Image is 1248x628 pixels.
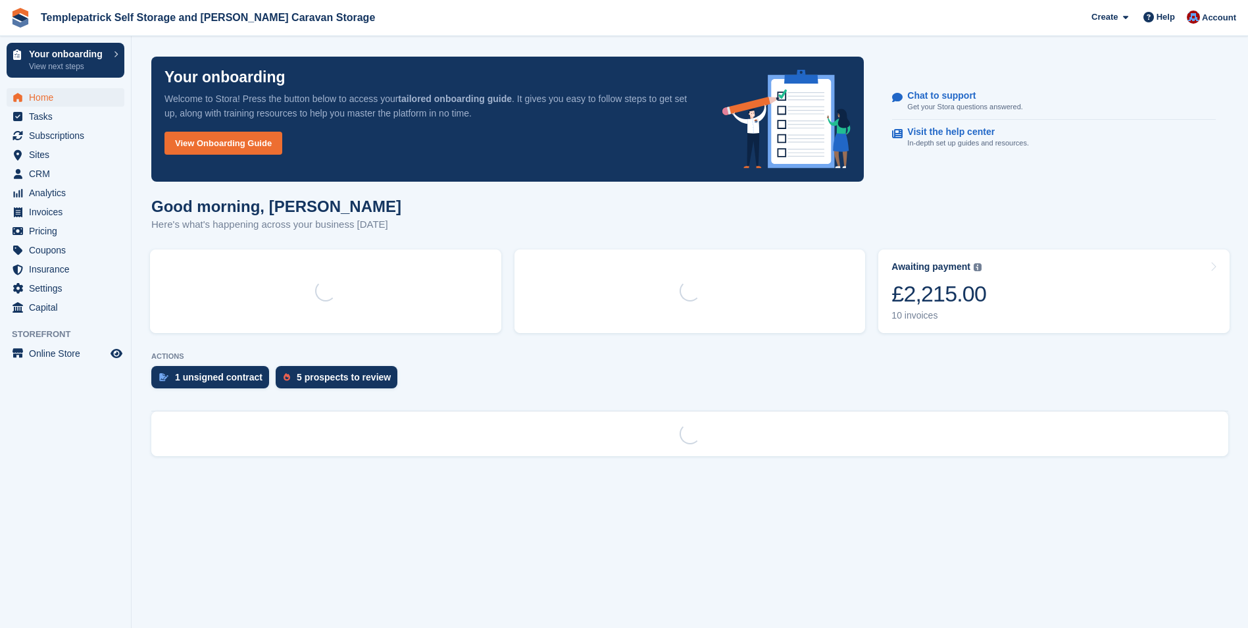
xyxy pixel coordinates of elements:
span: Capital [29,298,108,317]
img: prospect-51fa495bee0391a8d652442698ab0144808aea92771e9ea1ae160a38d050c398.svg [284,373,290,381]
p: View next steps [29,61,107,72]
span: Account [1202,11,1236,24]
p: Your onboarding [164,70,286,85]
a: Visit the help center In-depth set up guides and resources. [892,120,1216,155]
span: Subscriptions [29,126,108,145]
a: Awaiting payment £2,215.00 10 invoices [878,249,1230,333]
span: Help [1157,11,1175,24]
span: Analytics [29,184,108,202]
a: menu [7,298,124,317]
img: icon-info-grey-7440780725fd019a000dd9b08b2336e03edf1995a4989e88bcd33f0948082b44.svg [974,263,982,271]
div: £2,215.00 [891,280,986,307]
span: CRM [29,165,108,183]
a: menu [7,279,124,298]
span: Sites [29,145,108,164]
span: Storefront [12,328,131,341]
p: In-depth set up guides and resources. [907,138,1029,149]
p: Chat to support [907,90,1012,101]
span: Pricing [29,222,108,240]
a: Templepatrick Self Storage and [PERSON_NAME] Caravan Storage [36,7,380,28]
a: menu [7,203,124,221]
div: Awaiting payment [891,261,970,273]
span: Coupons [29,241,108,259]
img: stora-icon-8386f47178a22dfd0bd8f6a31ec36ba5ce8667c1dd55bd0f319d3a0aa187defe.svg [11,8,30,28]
span: Settings [29,279,108,298]
img: onboarding-info-6c161a55d2c0e0a8cae90662b2fe09162a5109e8cc188191df67fb4f79e88e88.svg [722,70,851,169]
a: menu [7,344,124,363]
a: menu [7,107,124,126]
a: 5 prospects to review [276,366,404,395]
a: View Onboarding Guide [164,132,282,155]
h1: Good morning, [PERSON_NAME] [151,197,401,215]
a: menu [7,184,124,202]
span: Insurance [29,260,108,278]
p: Visit the help center [907,126,1018,138]
a: Preview store [109,346,124,361]
p: Welcome to Stora! Press the button below to access your . It gives you easy to follow steps to ge... [164,92,701,120]
span: Create [1091,11,1118,24]
a: menu [7,88,124,107]
a: menu [7,260,124,278]
span: Home [29,88,108,107]
a: menu [7,165,124,183]
a: menu [7,222,124,240]
span: Invoices [29,203,108,221]
div: 1 unsigned contract [175,372,262,382]
a: menu [7,126,124,145]
a: menu [7,145,124,164]
p: Your onboarding [29,49,107,59]
p: ACTIONS [151,352,1228,361]
div: 5 prospects to review [297,372,391,382]
a: Chat to support Get your Stora questions answered. [892,84,1216,120]
div: 10 invoices [891,310,986,321]
strong: tailored onboarding guide [398,93,512,104]
span: Tasks [29,107,108,126]
a: 1 unsigned contract [151,366,276,395]
img: Leigh [1187,11,1200,24]
p: Here's what's happening across your business [DATE] [151,217,401,232]
span: Online Store [29,344,108,363]
a: Your onboarding View next steps [7,43,124,78]
a: menu [7,241,124,259]
img: contract_signature_icon-13c848040528278c33f63329250d36e43548de30e8caae1d1a13099fd9432cc5.svg [159,373,168,381]
p: Get your Stora questions answered. [907,101,1022,113]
